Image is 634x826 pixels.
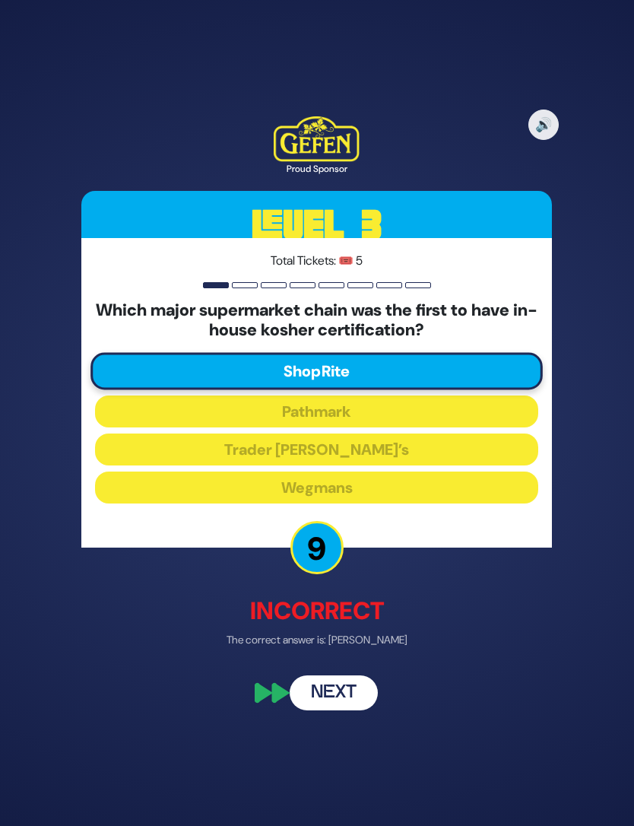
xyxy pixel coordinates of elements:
[274,116,360,162] img: Kedem
[529,110,560,140] button: 🔊
[290,675,378,710] button: Next
[274,162,360,176] div: Proud Sponsor
[95,471,538,503] button: Wegmans
[81,592,552,628] p: Incorrect
[95,433,538,465] button: Trader [PERSON_NAME]’s
[290,520,344,573] p: 9
[91,352,544,389] button: ShopRite
[95,395,538,427] button: Pathmark
[81,631,552,647] p: The correct answer is: [PERSON_NAME]
[81,191,552,259] h3: Level 3
[95,300,538,341] h5: Which major supermarket chain was the first to have in-house kosher certification?
[95,252,538,270] p: Total Tickets: 🎟️ 5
